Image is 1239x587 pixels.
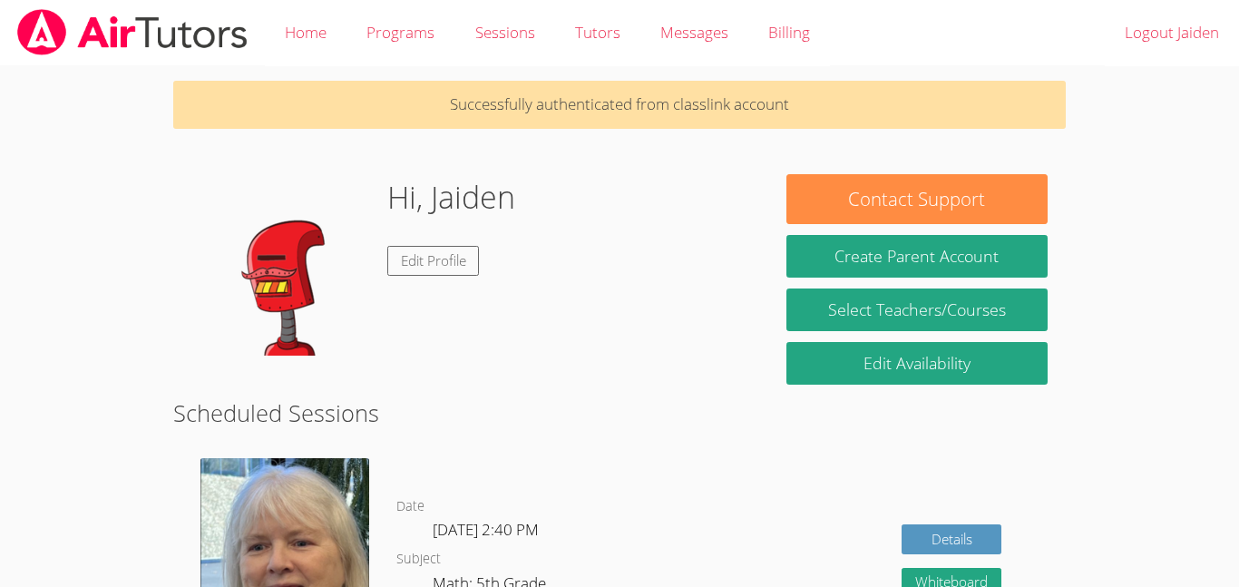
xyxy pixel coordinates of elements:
[786,174,1048,224] button: Contact Support
[433,519,539,540] span: [DATE] 2:40 PM
[387,174,515,220] h1: Hi, Jaiden
[173,81,1066,129] p: Successfully authenticated from classlink account
[387,246,480,276] a: Edit Profile
[660,22,728,43] span: Messages
[786,289,1048,331] a: Select Teachers/Courses
[902,524,1001,554] a: Details
[191,174,373,356] img: default.png
[396,495,424,518] dt: Date
[15,9,249,55] img: airtutors_banner-c4298cdbf04f3fff15de1276eac7730deb9818008684d7c2e4769d2f7ddbe033.png
[173,396,1066,430] h2: Scheduled Sessions
[396,548,441,571] dt: Subject
[786,235,1048,278] button: Create Parent Account
[786,342,1048,385] a: Edit Availability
